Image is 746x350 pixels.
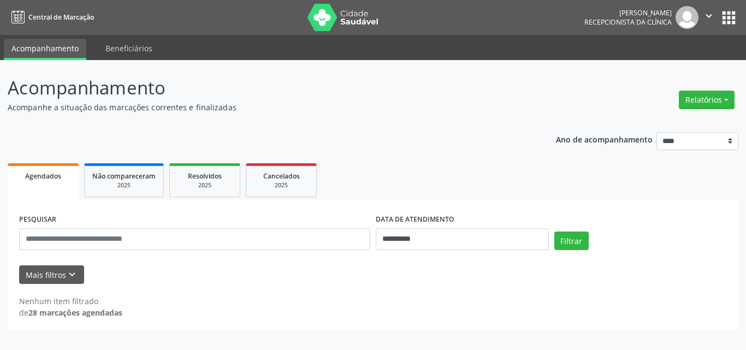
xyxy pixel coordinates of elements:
[8,102,519,113] p: Acompanhe a situação das marcações correntes e finalizadas
[4,39,86,60] a: Acompanhamento
[66,269,78,281] i: keyboard_arrow_down
[376,211,454,228] label: DATA DE ATENDIMENTO
[584,17,672,27] span: Recepcionista da clínica
[698,6,719,29] button: 
[19,307,122,318] div: de
[263,171,300,181] span: Cancelados
[676,6,698,29] img: img
[28,307,122,318] strong: 28 marcações agendadas
[19,211,56,228] label: PESQUISAR
[554,232,589,250] button: Filtrar
[254,181,309,189] div: 2025
[584,8,672,17] div: [PERSON_NAME]
[188,171,222,181] span: Resolvidos
[556,132,653,146] p: Ano de acompanhamento
[28,13,94,22] span: Central de Marcação
[177,181,232,189] div: 2025
[719,8,738,27] button: apps
[8,74,519,102] p: Acompanhamento
[8,8,94,26] a: Central de Marcação
[19,265,84,284] button: Mais filtroskeyboard_arrow_down
[92,181,156,189] div: 2025
[92,171,156,181] span: Não compareceram
[679,91,735,109] button: Relatórios
[703,10,715,22] i: 
[25,171,61,181] span: Agendados
[98,39,160,58] a: Beneficiários
[19,295,122,307] div: Nenhum item filtrado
